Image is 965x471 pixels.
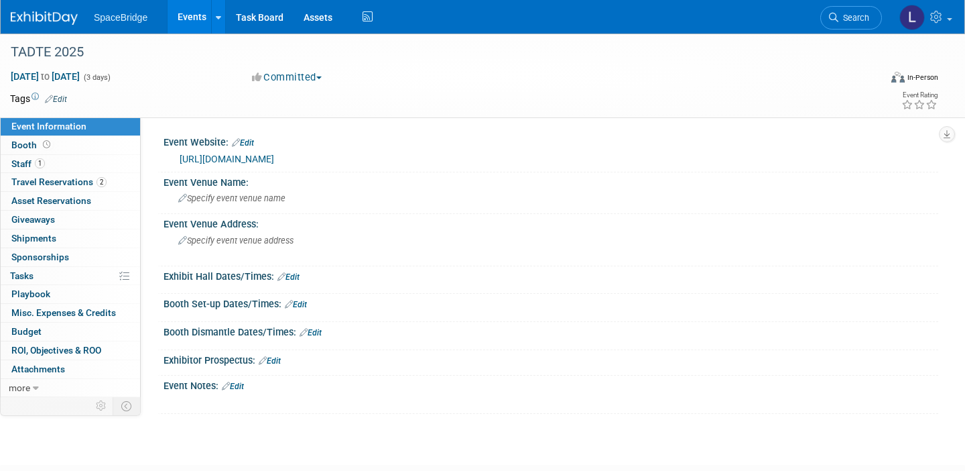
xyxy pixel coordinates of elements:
[94,12,147,23] span: SpaceBridge
[164,294,938,311] div: Booth Set-up Dates/Times:
[9,382,30,393] span: more
[232,138,254,148] a: Edit
[1,323,140,341] a: Budget
[10,270,34,281] span: Tasks
[891,72,905,83] img: Format-Inperson.png
[11,233,56,244] span: Shipments
[11,364,65,374] span: Attachments
[164,132,938,150] div: Event Website:
[1,360,140,378] a: Attachments
[11,345,101,356] span: ROI, Objectives & ROO
[11,11,78,25] img: ExhibitDay
[164,172,938,189] div: Event Venue Name:
[1,248,140,266] a: Sponsorships
[247,70,327,85] button: Committed
[259,356,281,366] a: Edit
[1,211,140,229] a: Giveaways
[1,192,140,210] a: Asset Reservations
[907,72,938,83] div: In-Person
[82,73,111,82] span: (3 days)
[11,195,91,206] span: Asset Reservations
[35,158,45,168] span: 1
[1,173,140,191] a: Travel Reservations2
[40,140,53,150] span: Booth not reserved yet
[11,158,45,169] span: Staff
[11,140,53,150] span: Booth
[11,307,116,318] span: Misc. Expenses & Credits
[1,342,140,360] a: ROI, Objectives & ROO
[164,376,938,393] div: Event Notes:
[1,117,140,136] a: Event Information
[1,136,140,154] a: Booth
[11,252,69,262] span: Sponsorships
[39,71,52,82] span: to
[164,350,938,368] div: Exhibitor Prospectus:
[800,70,938,90] div: Event Format
[178,235,294,246] span: Specify event venue address
[10,92,67,105] td: Tags
[90,397,113,415] td: Personalize Event Tab Strip
[11,326,42,337] span: Budget
[113,397,141,415] td: Toggle Event Tabs
[820,6,882,30] a: Search
[180,154,274,164] a: [URL][DOMAIN_NAME]
[277,272,300,282] a: Edit
[164,266,938,284] div: Exhibit Hall Dates/Times:
[901,92,938,99] div: Event Rating
[11,121,86,132] span: Event Information
[899,5,925,30] img: Laura Guerra
[1,229,140,248] a: Shipments
[300,328,322,337] a: Edit
[1,267,140,285] a: Tasks
[1,379,140,397] a: more
[1,285,140,303] a: Playbook
[222,382,244,391] a: Edit
[164,214,938,231] div: Event Venue Address:
[11,214,55,225] span: Giveaways
[838,13,869,23] span: Search
[96,177,107,187] span: 2
[285,300,307,309] a: Edit
[10,70,80,83] span: [DATE] [DATE]
[1,155,140,173] a: Staff1
[11,289,50,299] span: Playbook
[164,322,938,339] div: Booth Dismantle Dates/Times:
[1,304,140,322] a: Misc. Expenses & Credits
[11,176,107,187] span: Travel Reservations
[45,95,67,104] a: Edit
[6,40,859,64] div: TADTE 2025
[178,193,285,203] span: Specify event venue name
